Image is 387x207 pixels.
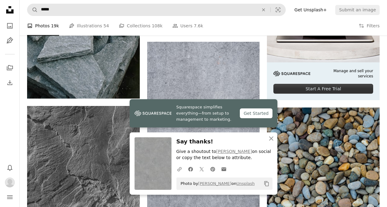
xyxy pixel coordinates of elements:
[4,76,16,89] a: Download History
[176,149,272,161] p: Give a shoutout to on social or copy the text below to attribute.
[119,16,163,36] a: Collections 108k
[4,34,16,47] a: Illustrations
[273,71,310,76] img: file-1705255347840-230a6ab5bca9image
[271,4,285,16] button: Visual search
[135,109,171,118] img: file-1747939142011-51e5cc87e3c9
[216,149,252,154] a: [PERSON_NAME]
[359,16,380,36] button: Filters
[273,84,373,94] div: Start A Free Trial
[4,162,16,174] button: Notifications
[196,163,207,175] a: Share on Twitter
[176,137,272,146] h3: Say thanks!
[4,20,16,32] a: Photos
[194,22,203,29] span: 7.6k
[198,181,232,186] a: [PERSON_NAME]
[27,4,286,16] form: Find visuals sitewide
[4,176,16,189] button: Profile
[178,179,255,189] span: Photo by on
[240,108,272,118] div: Get Started
[318,68,373,79] span: Manage and sell your services
[130,99,277,127] a: Squarespace simplifies everything—from setup to management to marketing.Get Started
[27,187,140,193] a: grayscale photo of rock formation
[27,4,38,16] button: Search Unsplash
[185,163,196,175] a: Share on Facebook
[257,4,270,16] button: Clear
[172,16,203,36] a: Users 7.6k
[261,178,272,189] button: Copy to clipboard
[236,181,255,186] a: Unsplash
[4,4,16,17] a: Home — Unsplash
[176,104,235,123] span: Squarespace simplifies everything—from setup to management to marketing.
[5,178,15,187] img: Avatar of user Estephany Marcillo
[152,22,163,29] span: 108k
[103,22,109,29] span: 54
[207,163,218,175] a: Share on Pinterest
[69,16,109,36] a: Illustrations 54
[4,62,16,74] a: Collections
[4,191,16,203] button: Menu
[335,5,380,15] button: Submit an image
[267,189,380,194] a: a close up of a bunch of rocks
[218,163,229,175] a: Share over email
[291,5,330,15] a: Get Unsplash+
